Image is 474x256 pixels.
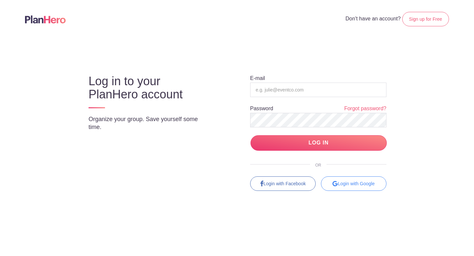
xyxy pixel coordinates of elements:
label: E-mail [250,76,265,81]
img: Logo main planhero [25,15,66,23]
span: OR [310,163,327,167]
a: Forgot password? [344,105,386,113]
h3: Log in to your PlanHero account [89,75,212,101]
input: LOG IN [250,135,387,151]
span: Don't have an account? [346,16,401,21]
a: Login with Facebook [250,176,316,191]
label: Password [250,106,273,111]
a: Sign up for Free [402,12,449,26]
input: e.g. julie@eventco.com [250,83,386,97]
p: Organize your group. Save yourself some time. [89,115,212,131]
div: Login with Google [321,176,386,191]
